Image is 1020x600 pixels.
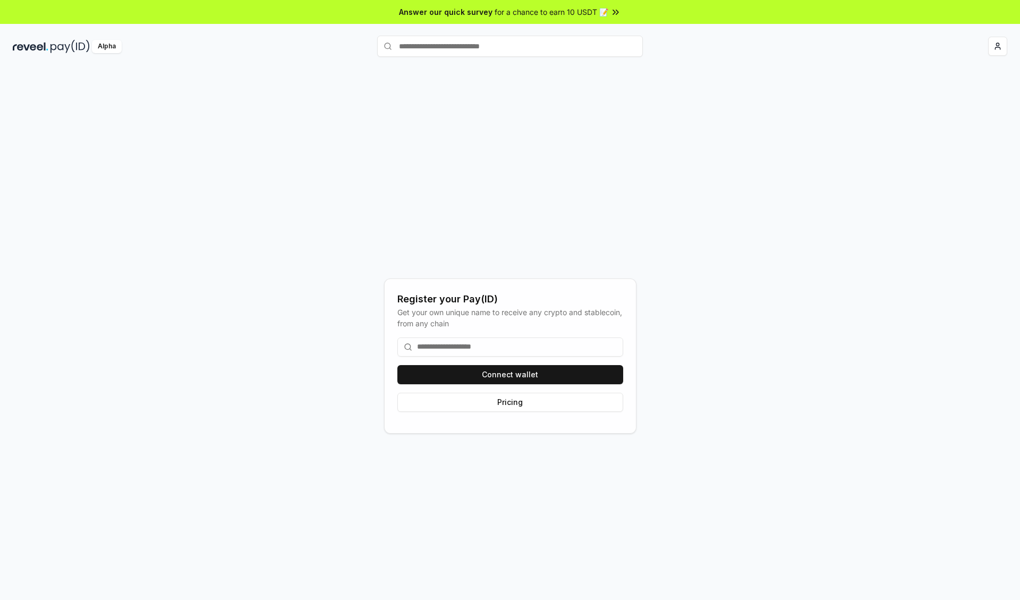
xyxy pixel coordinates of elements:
div: Register your Pay(ID) [397,292,623,307]
span: for a chance to earn 10 USDT 📝 [495,6,608,18]
div: Alpha [92,40,122,53]
span: Answer our quick survey [399,6,492,18]
img: reveel_dark [13,40,48,53]
img: pay_id [50,40,90,53]
button: Pricing [397,393,623,412]
div: Get your own unique name to receive any crypto and stablecoin, from any chain [397,307,623,329]
button: Connect wallet [397,365,623,384]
